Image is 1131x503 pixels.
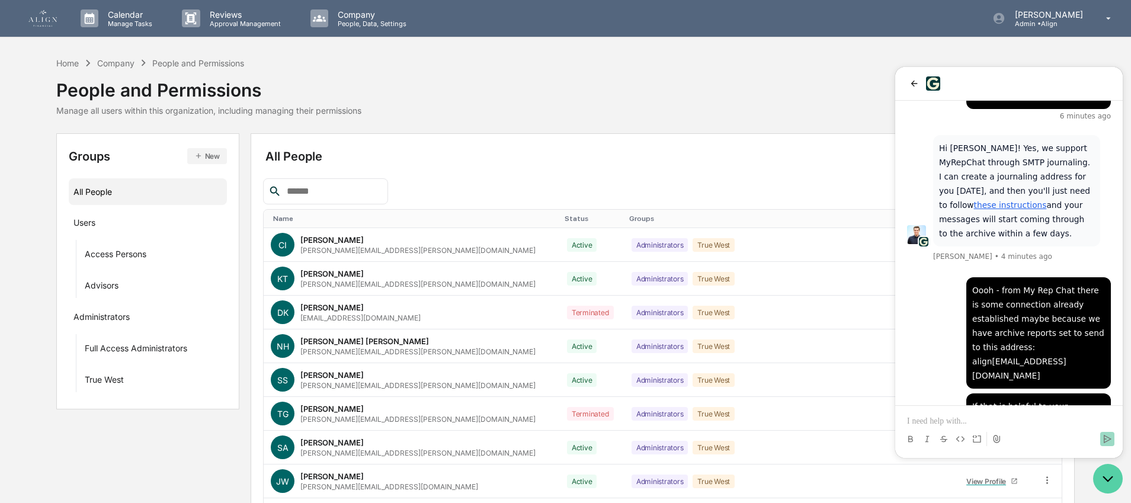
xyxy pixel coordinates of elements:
[300,438,364,447] div: [PERSON_NAME]
[693,339,735,353] div: True West
[85,343,187,357] div: Full Access Administrators
[277,341,289,351] span: NH
[278,240,287,250] span: CI
[693,475,735,488] div: True West
[962,472,1023,491] a: View Profile
[300,303,364,312] div: [PERSON_NAME]
[277,274,288,284] span: KT
[85,374,124,389] div: True West
[73,312,130,326] div: Administrators
[200,20,287,28] p: Approval Management
[56,105,361,116] div: Manage all users within this organization, including managing their permissions
[277,409,289,419] span: TG
[693,407,735,421] div: True West
[300,415,536,424] div: [PERSON_NAME][EMAIL_ADDRESS][PERSON_NAME][DOMAIN_NAME]
[56,58,79,68] div: Home
[567,339,597,353] div: Active
[632,441,688,454] div: Administrators
[966,477,1011,486] div: View Profile
[98,9,158,20] p: Calendar
[300,448,536,457] div: [PERSON_NAME][EMAIL_ADDRESS][PERSON_NAME][DOMAIN_NAME]
[567,475,597,488] div: Active
[1005,9,1089,20] p: [PERSON_NAME]
[693,306,735,319] div: True West
[1005,20,1089,28] p: Admin • Align
[300,347,536,356] div: [PERSON_NAME][EMAIL_ADDRESS][PERSON_NAME][DOMAIN_NAME]
[85,249,146,263] div: Access Persons
[300,482,478,491] div: [PERSON_NAME][EMAIL_ADDRESS][DOMAIN_NAME]
[98,20,158,28] p: Manage Tasks
[200,9,287,20] p: Reviews
[693,238,735,252] div: True West
[693,272,735,286] div: True West
[632,272,688,286] div: Administrators
[567,373,597,387] div: Active
[300,246,536,255] div: [PERSON_NAME][EMAIL_ADDRESS][PERSON_NAME][DOMAIN_NAME]
[28,10,57,27] img: logo
[632,339,688,353] div: Administrators
[1093,464,1125,496] iframe: Open customer support
[277,443,289,453] span: SA
[265,148,1059,164] div: All People
[300,269,364,278] div: [PERSON_NAME]
[895,67,1123,458] iframe: Customer support window
[273,214,555,223] div: Toggle SortBy
[632,373,688,387] div: Administrators
[300,472,364,481] div: [PERSON_NAME]
[73,217,95,232] div: Users
[567,272,597,286] div: Active
[300,280,536,289] div: [PERSON_NAME][EMAIL_ADDRESS][PERSON_NAME][DOMAIN_NAME]
[277,375,288,385] span: SS
[56,70,361,101] div: People and Permissions
[567,407,614,421] div: Terminated
[632,306,688,319] div: Administrators
[328,9,412,20] p: Company
[300,235,364,245] div: [PERSON_NAME]
[69,148,226,164] div: Groups
[300,313,421,322] div: [EMAIL_ADDRESS][DOMAIN_NAME]
[567,306,614,319] div: Terminated
[693,441,735,454] div: True West
[276,476,289,486] span: JW
[567,441,597,454] div: Active
[300,381,536,390] div: [PERSON_NAME][EMAIL_ADDRESS][PERSON_NAME][DOMAIN_NAME]
[152,58,244,68] div: People and Permissions
[187,148,227,164] button: New
[632,407,688,421] div: Administrators
[693,373,735,387] div: True West
[300,404,364,414] div: [PERSON_NAME]
[629,214,950,223] div: Toggle SortBy
[632,238,688,252] div: Administrators
[565,214,620,223] div: Toggle SortBy
[567,238,597,252] div: Active
[300,370,364,380] div: [PERSON_NAME]
[632,475,688,488] div: Administrators
[97,58,134,68] div: Company
[277,307,289,318] span: DK
[73,182,222,201] div: All People
[85,280,118,294] div: Advisors
[300,337,429,346] div: [PERSON_NAME] [PERSON_NAME]
[328,20,412,28] p: People, Data, Settings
